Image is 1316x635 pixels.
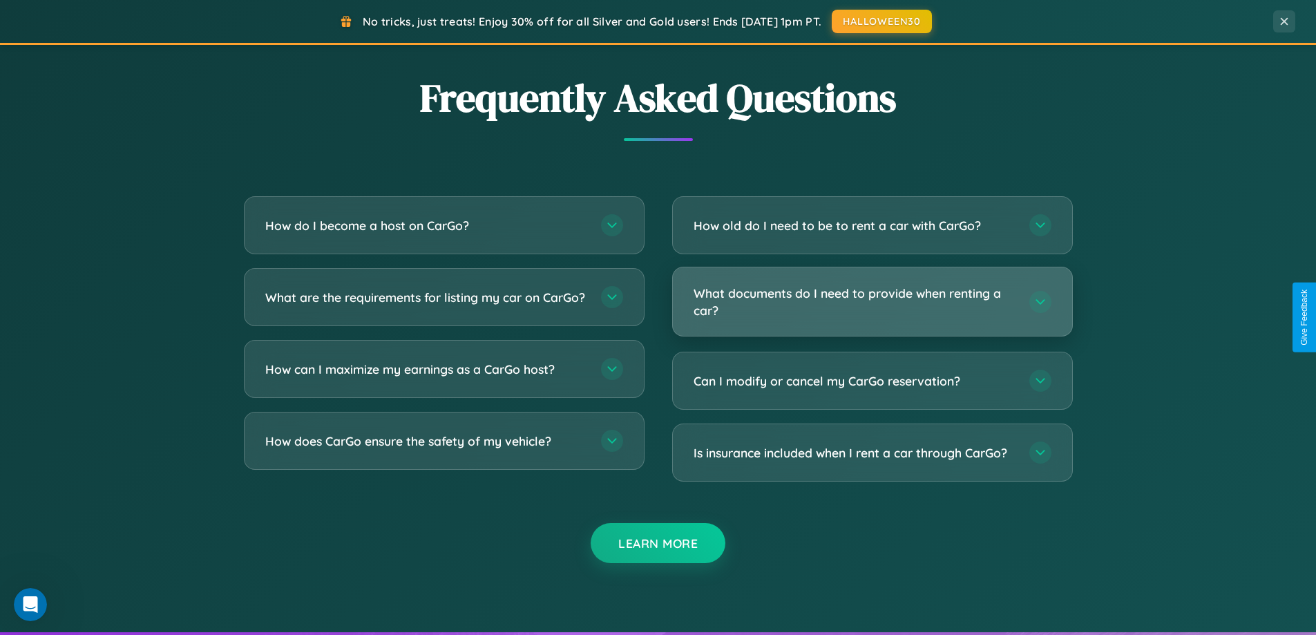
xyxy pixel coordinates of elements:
[832,10,932,33] button: HALLOWEEN30
[694,285,1015,319] h3: What documents do I need to provide when renting a car?
[694,444,1015,462] h3: Is insurance included when I rent a car through CarGo?
[265,289,587,306] h3: What are the requirements for listing my car on CarGo?
[265,217,587,234] h3: How do I become a host on CarGo?
[591,523,725,563] button: Learn More
[244,71,1073,124] h2: Frequently Asked Questions
[694,217,1015,234] h3: How old do I need to be to rent a car with CarGo?
[694,372,1015,390] h3: Can I modify or cancel my CarGo reservation?
[265,361,587,378] h3: How can I maximize my earnings as a CarGo host?
[14,588,47,621] iframe: Intercom live chat
[363,15,821,28] span: No tricks, just treats! Enjoy 30% off for all Silver and Gold users! Ends [DATE] 1pm PT.
[265,433,587,450] h3: How does CarGo ensure the safety of my vehicle?
[1299,290,1309,345] div: Give Feedback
